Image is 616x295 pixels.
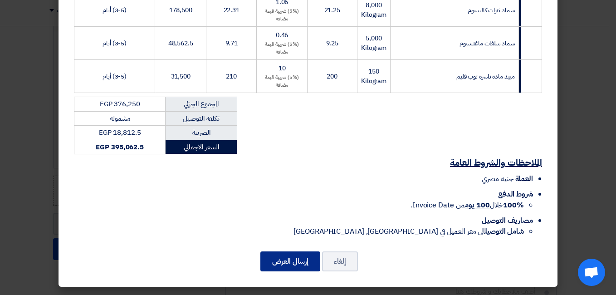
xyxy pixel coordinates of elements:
[460,39,514,48] span: سماد سلفات ماغنسيوم
[226,72,237,81] span: 210
[279,64,286,73] span: 10
[498,189,533,200] span: شروط الدفع
[327,72,337,81] span: 200
[99,128,141,138] span: EGP 18,812.5
[465,200,489,211] u: 100 يوم
[411,200,524,211] span: خلال من Invoice Date.
[326,39,339,48] span: 9.25
[578,259,605,286] div: Open chat
[166,140,237,154] td: السعر الاجمالي
[166,126,237,140] td: الضريبة
[166,97,237,112] td: المجموع الجزئي
[103,5,127,15] span: (3-5) أيام
[260,41,303,56] div: (5%) ضريبة قيمة مضافة
[169,5,192,15] span: 178,500
[361,67,386,86] span: 150 Kilogram
[103,39,127,48] span: (3-5) أيام
[260,251,320,271] button: إرسال العرض
[324,5,341,15] span: 21.25
[260,74,303,89] div: (5%) ضريبة قيمة مضافة
[468,5,514,15] span: سماد نترات كالسيوم
[361,0,386,20] span: 8,000 Kilogram
[110,113,130,123] span: مشموله
[482,173,513,184] span: جنيه مصري
[224,5,240,15] span: 22.31
[515,173,533,184] span: العملة
[103,72,127,81] span: (3-5) أيام
[74,97,166,112] td: EGP 376,250
[361,34,386,53] span: 5,000 Kilogram
[482,215,533,226] span: مصاريف التوصيل
[276,30,288,40] span: 0.46
[485,226,524,237] strong: شامل التوصيل
[503,200,524,211] strong: 100%
[260,8,303,23] div: (5%) ضريبة قيمة مضافة
[166,111,237,126] td: تكلفه التوصيل
[74,226,524,237] li: الى مقر العميل في [GEOGRAPHIC_DATA], [GEOGRAPHIC_DATA]
[96,142,144,152] strong: EGP 395,062.5
[450,156,542,169] u: الملاحظات والشروط العامة
[225,39,238,48] span: 9.71
[456,72,515,81] span: مبيد مادة ناشرة توب فليم
[322,251,358,271] button: إلغاء
[168,39,193,48] span: 48,562.5
[171,72,191,81] span: 31,500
